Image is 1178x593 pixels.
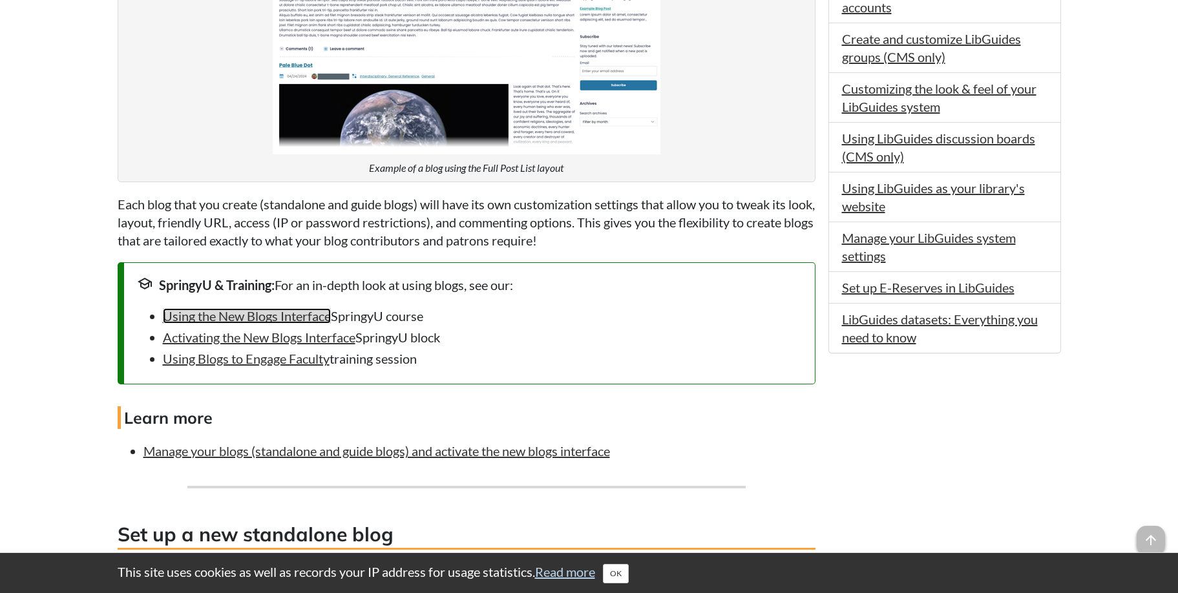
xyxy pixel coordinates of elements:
[603,564,629,583] button: Close
[369,161,563,175] figcaption: Example of a blog using the Full Post List layout
[1137,527,1165,543] a: arrow_upward
[137,276,153,291] span: school
[842,230,1016,264] a: Manage your LibGuides system settings
[163,349,802,368] li: training session
[105,563,1074,583] div: This site uses cookies as well as records your IP address for usage statistics.
[159,277,275,293] strong: SpringyU & Training:
[163,351,330,366] a: Using Blogs to Engage Faculty
[842,180,1025,214] a: Using LibGuides as your library's website
[842,31,1021,65] a: Create and customize LibGuides groups (CMS only)
[535,564,595,579] a: Read more
[163,307,802,325] li: SpringyU course
[163,308,331,324] a: Using the New Blogs Interface
[118,406,815,429] h4: Learn more
[842,280,1015,295] a: Set up E-Reserves in LibGuides
[163,329,355,345] a: Activating the New Blogs Interface
[842,81,1036,114] a: Customizing the look & feel of your LibGuides system
[118,195,815,249] p: Each blog that you create (standalone and guide blogs) will have its own customization settings t...
[842,130,1035,164] a: Using LibGuides discussion boards (CMS only)
[163,328,802,346] li: SpringyU block
[143,443,610,459] a: Manage your blogs (standalone and guide blogs) and activate the new blogs interface
[1137,526,1165,554] span: arrow_upward
[118,521,815,550] h3: Set up a new standalone blog
[137,276,802,294] div: For an in-depth look at using blogs, see our:
[842,311,1038,345] a: LibGuides datasets: Everything you need to know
